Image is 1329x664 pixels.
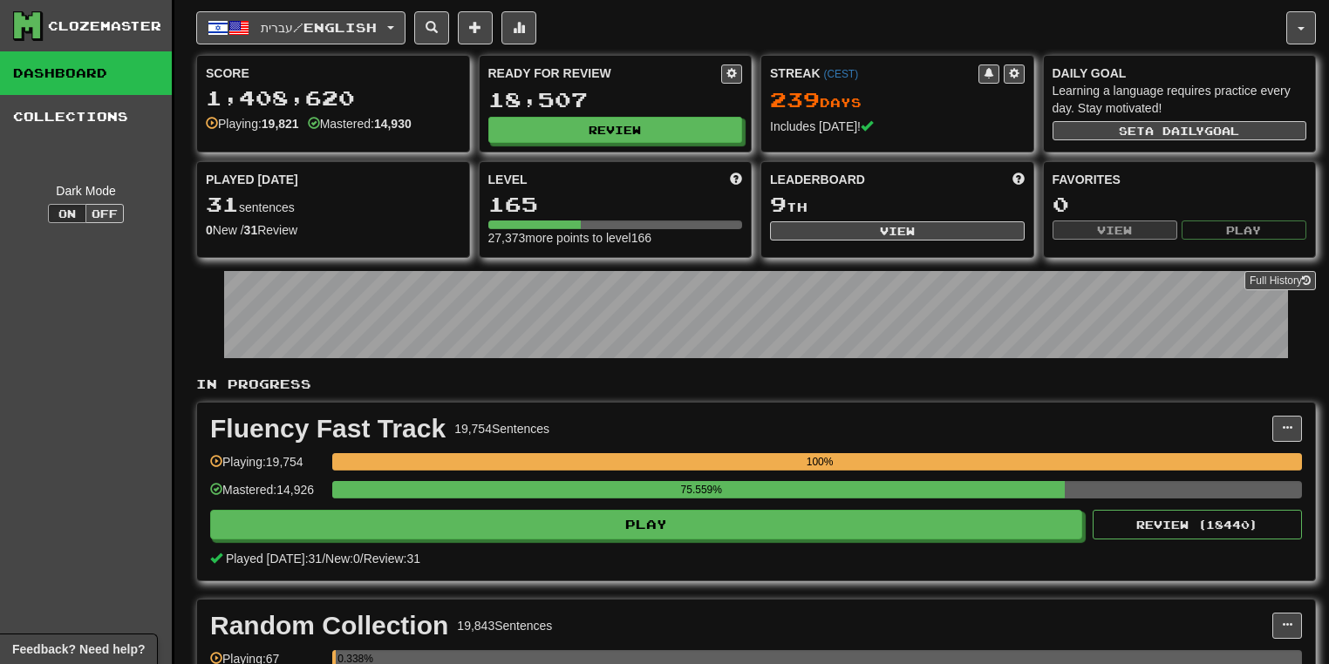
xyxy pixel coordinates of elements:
span: עברית / English [261,20,377,35]
strong: 14,930 [374,117,412,131]
div: th [770,193,1025,216]
button: Review (18440) [1093,510,1302,539]
div: New / Review [206,221,460,239]
span: Played [DATE] [206,171,298,188]
span: Score more points to level up [730,171,742,188]
button: More stats [501,11,536,44]
div: Includes [DATE]! [770,118,1025,135]
a: Full History [1244,271,1316,290]
div: Playing: 19,754 [210,453,324,482]
div: Streak [770,64,978,82]
div: Daily Goal [1053,64,1307,82]
div: 19,754 Sentences [454,420,549,437]
span: 239 [770,87,820,112]
button: View [1053,220,1177,240]
span: 31 [206,192,239,216]
div: 100% [337,453,1302,471]
button: Search sentences [414,11,449,44]
div: sentences [206,193,460,216]
button: עברית/English [196,11,406,44]
div: Day s [770,89,1025,112]
div: 0 [1053,193,1307,215]
div: Mastered: 14,926 [210,481,324,510]
div: Fluency Fast Track [210,416,446,442]
p: In Progress [196,376,1316,393]
div: 19,843 Sentences [457,617,552,634]
span: 9 [770,192,787,216]
div: Playing: [206,115,299,132]
button: Off [85,204,124,223]
div: Score [206,64,460,82]
span: This week in points, UTC [1012,171,1025,188]
span: a daily [1145,125,1204,137]
span: Open feedback widget [12,640,145,658]
span: Leaderboard [770,171,865,188]
div: 165 [488,193,743,215]
span: Played [DATE]: 31 [226,552,322,566]
span: / [360,552,364,566]
span: / [322,552,325,566]
span: Level [488,171,528,188]
span: New: 0 [325,552,360,566]
div: 27,373 more points to level 166 [488,229,743,247]
button: Seta dailygoal [1053,121,1307,140]
div: Clozemaster [48,17,161,35]
div: Favorites [1053,171,1307,188]
strong: 0 [206,223,213,237]
div: Random Collection [210,613,448,639]
a: (CEST) [823,68,858,80]
div: 1,408,620 [206,87,460,109]
button: On [48,204,86,223]
div: Dark Mode [13,182,159,200]
span: Review: 31 [364,552,420,566]
div: Learning a language requires practice every day. Stay motivated! [1053,82,1307,117]
button: View [770,221,1025,241]
div: 18,507 [488,89,743,111]
button: Add sentence to collection [458,11,493,44]
button: Play [1182,220,1306,240]
div: 75.559% [337,481,1065,498]
button: Play [210,510,1082,539]
div: Ready for Review [488,64,722,82]
button: Review [488,117,743,143]
div: Mastered: [308,115,412,132]
strong: 31 [244,223,258,237]
strong: 19,821 [262,117,299,131]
